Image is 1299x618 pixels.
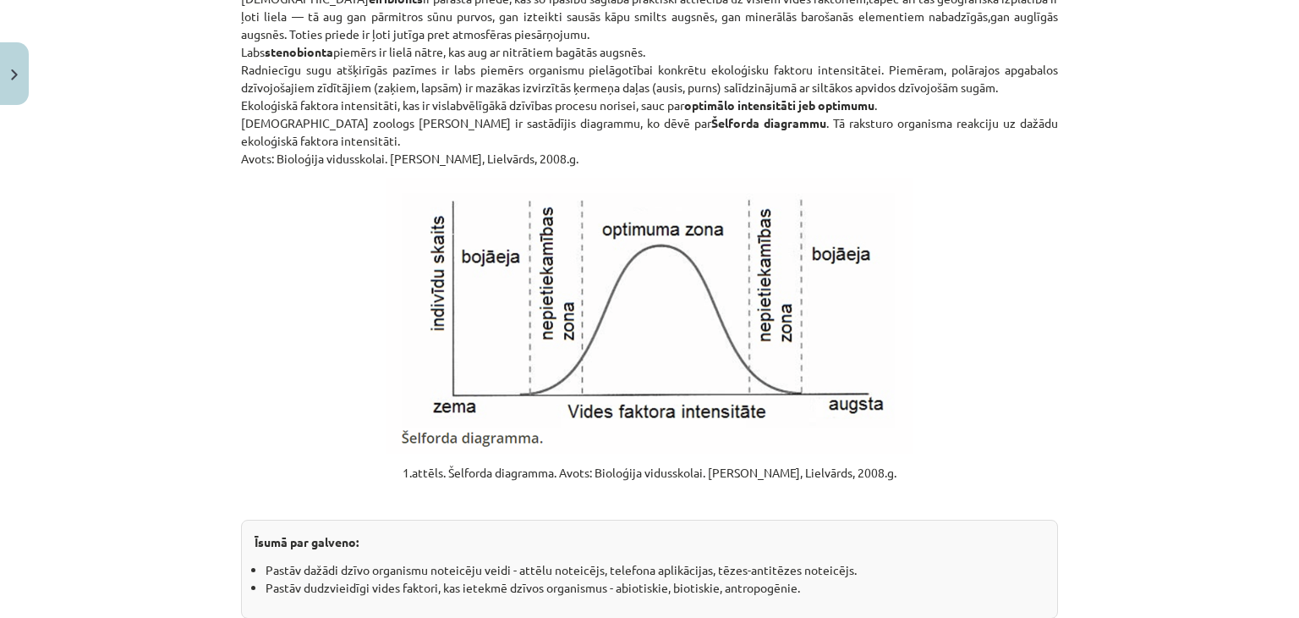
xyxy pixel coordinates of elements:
img: icon-close-lesson-0947bae3869378f0d4975bcd49f059093ad1ed9edebbc8119c70593378902aed.svg [11,69,18,80]
li: Pastāv dudzvieidīgi vides faktori, kas ietekmē dzīvos organismus - abiotiskie, biotiskie, antropo... [266,579,1044,597]
strong: stenobionta [265,44,333,59]
strong: optimālo intensitāti jeb optimumu [684,97,874,113]
strong: Šelforda diagrammu [711,115,826,130]
p: 1.attēls. Šelforda diagramma. Avots: Bioloģija vidusskolai. [PERSON_NAME], Lielvārds, 2008.g. [241,464,1058,482]
li: Pastāv dažādi dzīvo organismu noteicēju veidi - attēlu noteicējs, telefona aplikācijas, tēzes-ant... [266,561,1044,579]
strong: Īsumā par galveno: [255,534,359,549]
